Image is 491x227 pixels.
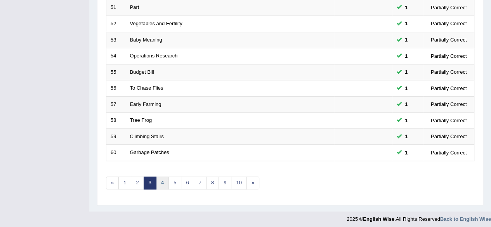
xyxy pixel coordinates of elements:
div: Partially Correct [428,52,470,60]
td: 56 [106,80,126,97]
a: To Chase Flies [130,85,163,91]
a: 4 [156,177,169,189]
td: 54 [106,48,126,64]
div: Partially Correct [428,68,470,76]
a: 2 [131,177,144,189]
a: Early Farming [130,101,161,107]
div: Partially Correct [428,36,470,44]
a: Back to English Wise [440,216,491,222]
span: You can still take this question [402,149,411,157]
span: You can still take this question [402,116,411,125]
span: You can still take this question [402,68,411,76]
a: 3 [144,177,156,189]
a: 10 [231,177,246,189]
td: 55 [106,64,126,80]
div: Partially Correct [428,149,470,157]
td: 53 [106,32,126,48]
span: You can still take this question [402,19,411,28]
a: 9 [219,177,231,189]
span: You can still take this question [402,52,411,60]
span: You can still take this question [402,100,411,108]
a: « [106,177,119,189]
td: 52 [106,16,126,32]
span: You can still take this question [402,3,411,12]
a: » [246,177,259,189]
a: Garbage Patches [130,149,169,155]
td: 59 [106,128,126,145]
a: 6 [181,177,194,189]
a: Budget Bill [130,69,154,75]
div: Partially Correct [428,100,470,108]
span: You can still take this question [402,36,411,44]
a: Vegetables and Fertility [130,21,182,26]
a: Tree Frog [130,117,152,123]
td: 57 [106,96,126,113]
a: 1 [118,177,131,189]
div: Partially Correct [428,3,470,12]
td: 58 [106,113,126,129]
a: 8 [206,177,219,189]
span: You can still take this question [402,84,411,92]
strong: English Wise. [363,216,396,222]
a: Part [130,4,139,10]
span: You can still take this question [402,132,411,140]
div: Partially Correct [428,132,470,140]
div: Partially Correct [428,116,470,125]
a: Operations Research [130,53,178,59]
div: Partially Correct [428,84,470,92]
a: 5 [168,177,181,189]
a: Baby Meaning [130,37,162,43]
a: Climbing Stairs [130,133,164,139]
a: 7 [194,177,206,189]
td: 60 [106,145,126,161]
div: 2025 © All Rights Reserved [347,211,491,223]
div: Partially Correct [428,19,470,28]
